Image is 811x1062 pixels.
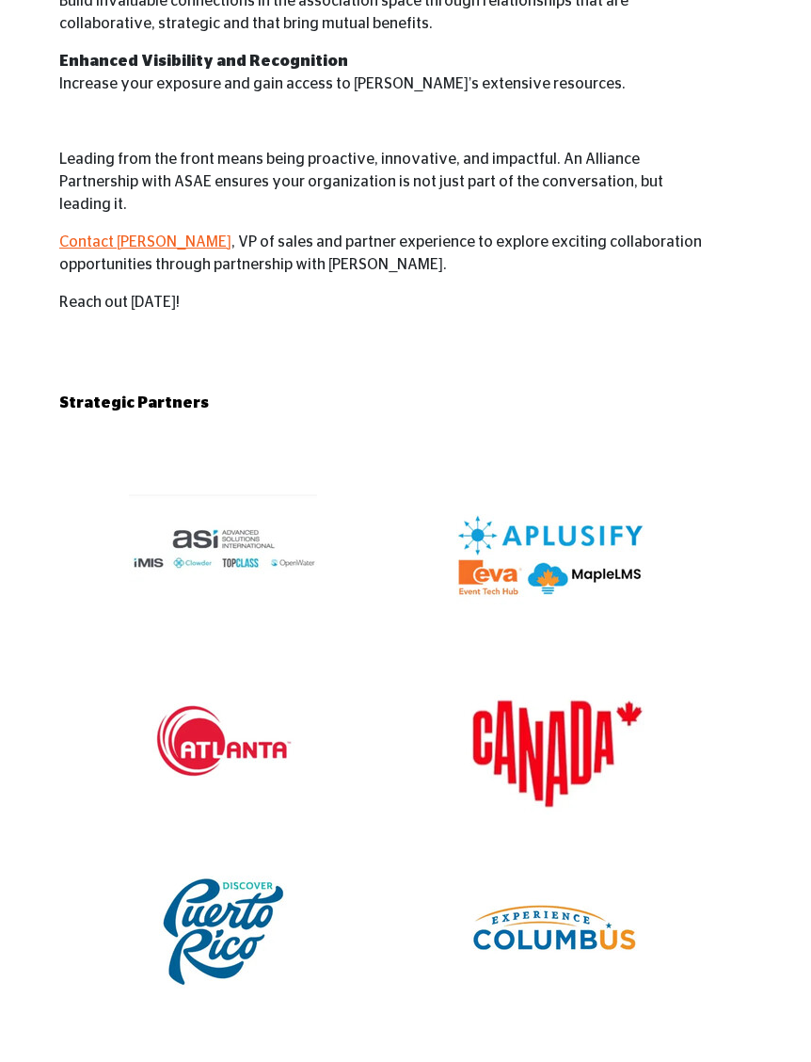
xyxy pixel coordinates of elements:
[456,650,644,838] img: 90e37fc8-f579-41c4-9abc-d4470e412a9b.jpg
[456,838,644,1026] img: 44bc82df-54e5-4497-a590-29e4cbac7572.jpg
[456,461,644,650] img: 4705a772-8047-49fd-9f20-a74ccfa504aa.jpg
[59,54,348,69] strong: Enhanced Visibility and Recognition
[129,650,317,838] img: bdfa46e5-8c70-4e91-b5f5-21ca81a15467.jpg
[59,291,714,314] p: Reach out [DATE]!
[129,838,317,1026] img: b5f0b32f-0415-4932-99c0-7fd306d6897f.jpg
[59,392,714,414] h2: Strategic Partners
[59,50,714,95] p: Increase your exposure and gain access to [PERSON_NAME]’s extensive resources.
[59,148,714,216] p: Leading from the front means being proactive, innovative, and impactful. An Alliance Partnership ...
[59,234,231,249] a: Contact [PERSON_NAME]
[59,231,714,276] p: , VP of sales and partner experience to explore exciting collaboration opportunities through part...
[129,461,317,650] img: 65d03004-d661-4ef3-9ff8-c742dd3a3075.jpg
